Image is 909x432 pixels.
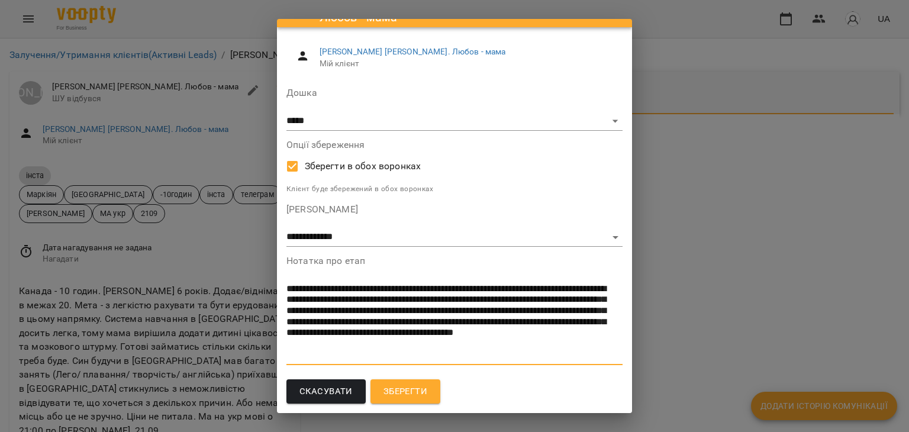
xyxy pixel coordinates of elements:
p: Клієнт буде збережений в обох воронках [286,183,623,195]
label: Дошка [286,88,623,98]
span: Зберегти в обох воронках [305,159,421,173]
button: Скасувати [286,379,366,404]
label: Нотатка про етап [286,256,623,266]
a: [PERSON_NAME] [PERSON_NAME]. Любов - мама [320,47,506,56]
span: Зберегти [383,384,427,399]
label: [PERSON_NAME] [286,205,623,214]
label: Опції збереження [286,140,623,150]
button: Зберегти [370,379,440,404]
span: Мій клієнт [320,58,613,70]
span: Скасувати [299,384,353,399]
